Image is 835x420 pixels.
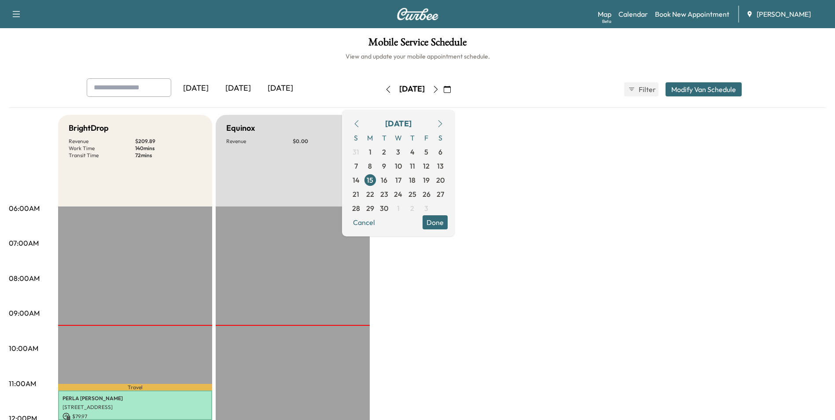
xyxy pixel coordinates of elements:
span: 4 [410,147,415,157]
a: MapBeta [598,9,611,19]
span: 10 [395,161,402,171]
p: 07:00AM [9,238,39,248]
p: Travel [58,384,212,391]
span: 26 [423,189,430,199]
span: 14 [353,175,360,185]
div: [DATE] [217,78,259,99]
span: S [349,131,363,145]
span: 31 [353,147,359,157]
span: W [391,131,405,145]
p: [STREET_ADDRESS] [63,404,208,411]
p: Transit Time [69,152,135,159]
p: $ 0.00 [293,138,359,145]
div: Beta [602,18,611,25]
p: Revenue [69,138,135,145]
span: 13 [437,161,444,171]
p: Work Time [69,145,135,152]
button: Filter [624,82,658,96]
p: 09:00AM [9,308,40,318]
button: Cancel [349,215,379,229]
span: 25 [408,189,416,199]
span: 1 [369,147,372,157]
span: 20 [436,175,445,185]
p: 10:00AM [9,343,38,354]
span: 16 [381,175,387,185]
a: Book New Appointment [655,9,729,19]
p: 08:00AM [9,273,40,284]
span: 7 [354,161,358,171]
div: [DATE] [175,78,217,99]
span: M [363,131,377,145]
span: 30 [380,203,388,214]
span: 8 [368,161,372,171]
p: 06:00AM [9,203,40,214]
button: Done [423,215,448,229]
span: 11 [410,161,415,171]
span: 27 [437,189,444,199]
span: T [405,131,419,145]
h1: Mobile Service Schedule [9,37,826,52]
span: 23 [380,189,388,199]
span: Filter [639,84,655,95]
span: 3 [396,147,400,157]
p: PERLA [PERSON_NAME] [63,395,208,402]
p: Revenue [226,138,293,145]
span: [PERSON_NAME] [757,9,811,19]
h6: View and update your mobile appointment schedule. [9,52,826,61]
h5: Equinox [226,122,255,134]
span: F [419,131,434,145]
span: 15 [367,175,373,185]
p: $ 209.89 [135,138,202,145]
p: 140 mins [135,145,202,152]
img: Curbee Logo [397,8,439,20]
span: 18 [409,175,416,185]
span: 24 [394,189,402,199]
span: 2 [410,203,414,214]
span: T [377,131,391,145]
span: 6 [438,147,442,157]
span: 28 [352,203,360,214]
span: 19 [423,175,430,185]
span: 5 [424,147,428,157]
a: Calendar [618,9,648,19]
span: 29 [366,203,374,214]
span: 1 [397,203,400,214]
p: 72 mins [135,152,202,159]
span: 3 [424,203,428,214]
span: 21 [353,189,359,199]
p: 11:00AM [9,378,36,389]
div: [DATE] [399,84,425,95]
div: [DATE] [259,78,302,99]
span: 17 [395,175,401,185]
span: 22 [366,189,374,199]
span: 2 [382,147,386,157]
h5: BrightDrop [69,122,109,134]
button: Modify Van Schedule [666,82,742,96]
div: [DATE] [385,118,412,130]
span: 9 [382,161,386,171]
span: S [434,131,448,145]
span: 12 [423,161,430,171]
